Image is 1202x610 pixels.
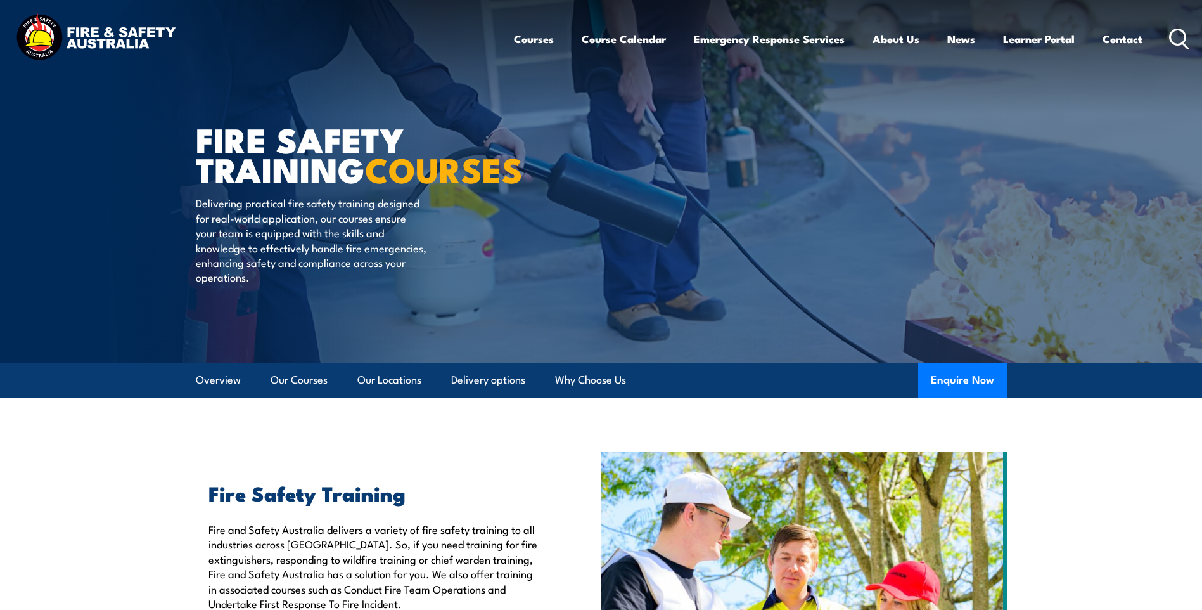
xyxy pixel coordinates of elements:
[514,22,554,56] a: Courses
[694,22,845,56] a: Emergency Response Services
[555,363,626,397] a: Why Choose Us
[873,22,919,56] a: About Us
[582,22,666,56] a: Course Calendar
[196,124,509,183] h1: FIRE SAFETY TRAINING
[357,363,421,397] a: Our Locations
[208,484,543,502] h2: Fire Safety Training
[947,22,975,56] a: News
[365,142,523,195] strong: COURSES
[1003,22,1075,56] a: Learner Portal
[271,363,328,397] a: Our Courses
[196,363,241,397] a: Overview
[1103,22,1142,56] a: Contact
[196,195,427,284] p: Delivering practical fire safety training designed for real-world application, our courses ensure...
[451,363,525,397] a: Delivery options
[918,363,1007,398] button: Enquire Now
